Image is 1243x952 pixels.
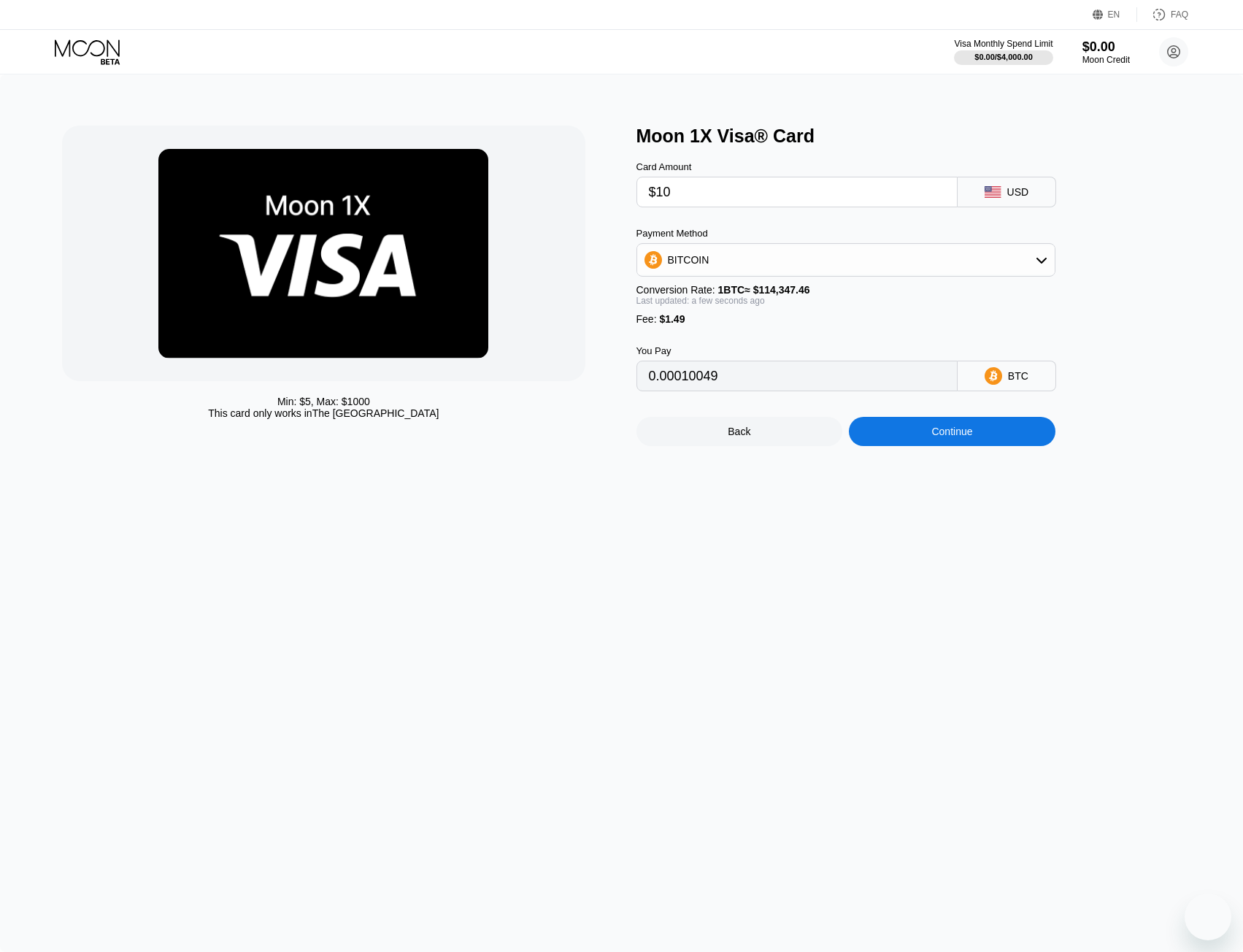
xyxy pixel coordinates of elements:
div: Back [636,417,843,446]
div: FAQ [1137,7,1188,22]
div: This card only works in The [GEOGRAPHIC_DATA] [208,407,439,419]
div: Fee : [636,313,1055,325]
div: Conversion Rate: [636,284,1055,296]
div: Moon Credit [1082,55,1130,65]
div: USD [1007,186,1029,198]
span: $1.49 [659,313,685,325]
div: EN [1093,7,1137,22]
div: Back [728,426,750,437]
div: BITCOIN [637,245,1055,275]
div: Min: $ 5 , Max: $ 1000 [277,396,370,407]
div: Continue [849,417,1055,446]
div: Moon 1X Visa® Card [636,126,1196,147]
div: BTC [1008,370,1028,382]
input: $0.00 [649,177,945,207]
iframe: Button to launch messaging window [1185,894,1231,940]
div: Visa Monthly Spend Limit$0.00/$4,000.00 [954,39,1052,65]
span: 1 BTC ≈ $114,347.46 [718,284,810,296]
div: Card Amount [636,161,958,172]
div: Last updated: a few seconds ago [636,296,1055,306]
div: $0.00 [1082,39,1130,55]
div: Continue [931,426,972,437]
div: BITCOIN [668,254,709,266]
div: FAQ [1171,9,1188,20]
div: EN [1108,9,1120,20]
div: You Pay [636,345,958,356]
div: $0.00Moon Credit [1082,39,1130,65]
div: $0.00 / $4,000.00 [974,53,1033,61]
div: Payment Method [636,228,1055,239]
div: Visa Monthly Spend Limit [954,39,1052,49]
